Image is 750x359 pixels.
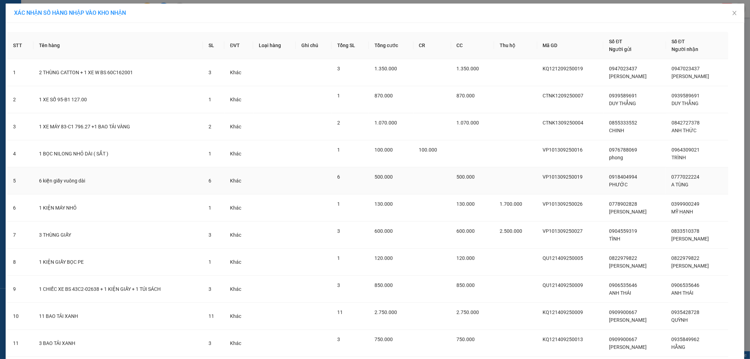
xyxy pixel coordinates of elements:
[33,113,203,140] td: 1 XE MÁY 83-C1 796.27 +1 BAO TẢI VÀNG
[14,9,126,16] span: XÁC NHẬN SỐ HÀNG NHẬP VÀO KHO NHẬN
[3,24,53,36] span: [PHONE_NUMBER]
[672,201,700,207] span: 0399900249
[337,93,340,98] span: 1
[732,10,737,16] span: close
[209,205,211,211] span: 1
[374,255,393,261] span: 120.000
[672,155,686,160] span: TRÌNH
[672,236,709,242] span: [PERSON_NAME]
[337,336,340,342] span: 3
[672,174,700,180] span: 0777022224
[33,249,203,276] td: 1 KIỆN GIẤY BỌC PE
[543,228,583,234] span: VP101309250027
[457,336,475,342] span: 750.000
[7,276,33,303] td: 9
[374,93,393,98] span: 870.000
[419,147,437,153] span: 100.000
[672,263,709,269] span: [PERSON_NAME]
[457,93,475,98] span: 870.000
[374,309,397,315] span: 2.750.000
[609,209,647,214] span: [PERSON_NAME]
[543,309,583,315] span: KQ121409250009
[253,32,296,59] th: Loại hàng
[672,209,693,214] span: MỸ HẠNH
[337,282,340,288] span: 3
[337,147,340,153] span: 1
[672,317,688,323] span: QUỲNH
[609,344,647,350] span: [PERSON_NAME]
[374,228,393,234] span: 600.000
[374,282,393,288] span: 850.000
[224,249,253,276] td: Khác
[672,255,700,261] span: 0822979822
[609,236,620,242] span: TÌNH
[609,228,637,234] span: 0904559319
[369,32,413,59] th: Tổng cước
[457,201,475,207] span: 130.000
[33,59,203,86] td: 2 THÙNG CATTON + 1 XE W BS 60C162001
[609,66,637,71] span: 0947023437
[7,59,33,86] td: 1
[543,282,583,288] span: QU121409250009
[33,194,203,222] td: 1 KIỆN MÁY NHỎ
[374,201,393,207] span: 130.000
[7,113,33,140] td: 3
[414,32,451,59] th: CR
[224,194,253,222] td: Khác
[209,340,211,346] span: 3
[224,276,253,303] td: Khác
[7,330,33,357] td: 11
[672,290,694,296] span: ANH THÁI
[44,14,142,21] span: Ngày in phiếu: 14:23 ngày
[543,201,583,207] span: VP101309250026
[609,120,637,126] span: 0855333552
[3,43,108,52] span: Mã đơn: DNTK1309250012
[337,120,340,126] span: 2
[7,140,33,167] td: 4
[672,344,686,350] span: HẰNG
[224,59,253,86] td: Khác
[33,32,203,59] th: Tên hàng
[7,303,33,330] td: 10
[672,336,700,342] span: 0935849962
[609,290,631,296] span: ANH THÁI
[609,93,637,98] span: 0939589691
[537,32,604,59] th: Mã GD
[609,155,623,160] span: phong
[672,228,700,234] span: 0833510378
[543,147,583,153] span: VP101309250016
[609,317,647,323] span: [PERSON_NAME]
[457,120,479,126] span: 1.070.000
[209,232,211,238] span: 3
[209,70,211,75] span: 3
[61,24,129,37] span: CÔNG TY TNHH CHUYỂN PHÁT NHANH BẢO AN
[224,32,253,59] th: ĐVT
[672,39,685,44] span: Số ĐT
[451,32,494,59] th: CC
[374,120,397,126] span: 1.070.000
[332,32,369,59] th: Tổng SL
[7,86,33,113] td: 2
[543,120,584,126] span: CTNK1309250004
[609,255,637,261] span: 0822979822
[457,309,479,315] span: 2.750.000
[33,276,203,303] td: 1 CHIẾC XE BS 43C2-02638 + 1 KIỆN GIẤY + 1 TÚI SÁCH
[224,140,253,167] td: Khác
[543,66,583,71] span: KQ121209250019
[672,282,700,288] span: 0906535646
[209,124,211,129] span: 2
[19,24,37,30] strong: CSKH:
[33,330,203,357] td: 3 BAO TẢI XANH
[209,178,211,184] span: 6
[209,97,211,102] span: 1
[337,309,343,315] span: 11
[494,32,537,59] th: Thu hộ
[672,93,700,98] span: 0939589691
[7,249,33,276] td: 8
[609,174,637,180] span: 0918404994
[33,303,203,330] td: 11 BAO TẢI XANH
[609,201,637,207] span: 0778902828
[7,32,33,59] th: STT
[672,46,698,52] span: Người nhận
[725,4,744,23] button: Close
